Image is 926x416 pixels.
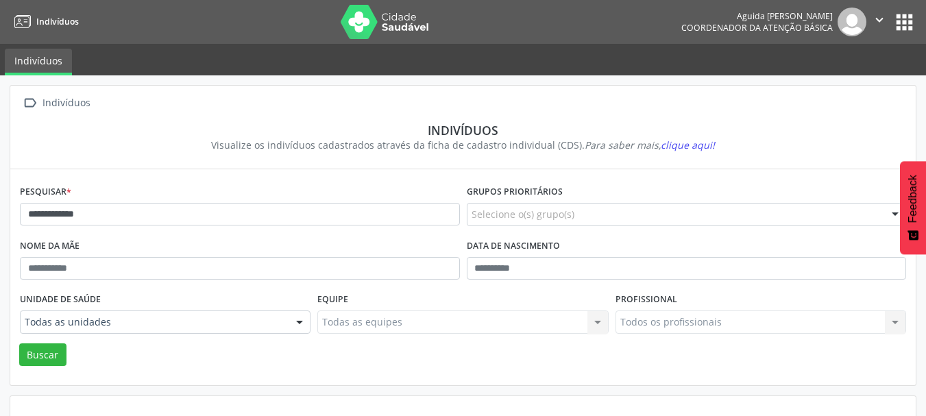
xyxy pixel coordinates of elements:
[40,93,93,113] div: Indivíduos
[20,182,71,203] label: Pesquisar
[20,93,93,113] a:  Indivíduos
[907,175,919,223] span: Feedback
[872,12,887,27] i: 
[29,123,897,138] div: Indivíduos
[661,138,715,151] span: clique aqui!
[19,343,66,367] button: Buscar
[10,10,79,33] a: Indivíduos
[5,49,72,75] a: Indivíduos
[467,236,560,257] label: Data de nascimento
[892,10,916,34] button: apps
[866,8,892,36] button: 
[467,182,563,203] label: Grupos prioritários
[681,10,833,22] div: Aguida [PERSON_NAME]
[29,138,897,152] div: Visualize os indivíduos cadastrados através da ficha de cadastro individual (CDS).
[25,315,282,329] span: Todas as unidades
[681,22,833,34] span: Coordenador da Atenção Básica
[585,138,715,151] i: Para saber mais,
[20,93,40,113] i: 
[838,8,866,36] img: img
[317,289,348,310] label: Equipe
[20,289,101,310] label: Unidade de saúde
[616,289,677,310] label: Profissional
[472,207,574,221] span: Selecione o(s) grupo(s)
[900,161,926,254] button: Feedback - Mostrar pesquisa
[20,236,80,257] label: Nome da mãe
[36,16,79,27] span: Indivíduos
